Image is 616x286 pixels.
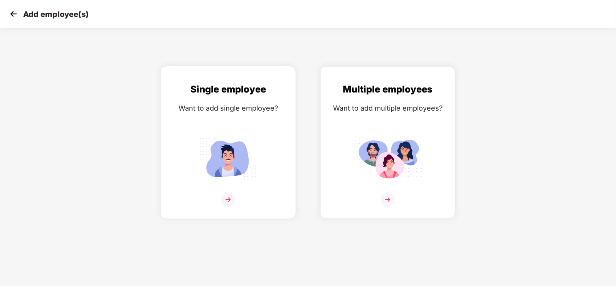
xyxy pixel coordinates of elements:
[328,82,447,97] div: Multiple employees
[353,135,422,183] img: svg+xml;base64,PHN2ZyB4bWxucz0iaHR0cDovL3d3dy53My5vcmcvMjAwMC9zdmciIGlkPSJNdWx0aXBsZV9lbXBsb3llZS...
[194,135,263,183] img: svg+xml;base64,PHN2ZyB4bWxucz0iaHR0cDovL3d3dy53My5vcmcvMjAwMC9zdmciIGlkPSJTaW5nbGVfZW1wbG95ZWUiIH...
[169,82,288,97] div: Single employee
[169,103,288,114] div: Want to add single employee?
[221,193,235,207] img: svg+xml;base64,PHN2ZyB4bWxucz0iaHR0cDovL3d3dy53My5vcmcvMjAwMC9zdmciIHdpZHRoPSIzNiIgaGVpZ2h0PSIzNi...
[328,103,447,114] div: Want to add multiple employees?
[23,10,89,19] p: Add employee(s)
[8,8,19,20] img: svg+xml;base64,PHN2ZyB4bWxucz0iaHR0cDovL3d3dy53My5vcmcvMjAwMC9zdmciIHdpZHRoPSIzMCIgaGVpZ2h0PSIzMC...
[381,193,395,207] img: svg+xml;base64,PHN2ZyB4bWxucz0iaHR0cDovL3d3dy53My5vcmcvMjAwMC9zdmciIHdpZHRoPSIzNiIgaGVpZ2h0PSIzNi...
